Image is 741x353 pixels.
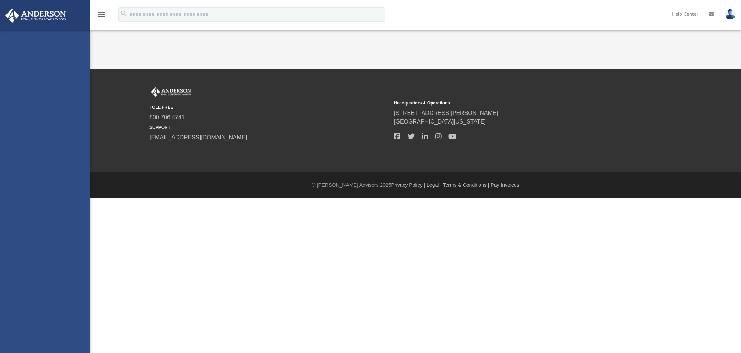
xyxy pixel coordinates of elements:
img: Anderson Advisors Platinum Portal [149,87,193,97]
img: User Pic [725,9,736,19]
a: [STREET_ADDRESS][PERSON_NAME] [394,110,498,116]
a: [EMAIL_ADDRESS][DOMAIN_NAME] [149,134,247,140]
a: [GEOGRAPHIC_DATA][US_STATE] [394,119,486,125]
i: menu [97,10,106,19]
a: menu [97,14,106,19]
small: Headquarters & Operations [394,100,633,106]
i: search [120,10,128,18]
div: © [PERSON_NAME] Advisors 2025 [90,181,741,189]
small: TOLL FREE [149,104,389,111]
a: Terms & Conditions | [443,182,489,188]
img: Anderson Advisors Platinum Portal [3,9,68,23]
small: SUPPORT [149,124,389,131]
a: Pay Invoices [491,182,519,188]
a: Privacy Policy | [391,182,425,188]
a: 800.706.4741 [149,114,185,120]
a: Legal | [427,182,442,188]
